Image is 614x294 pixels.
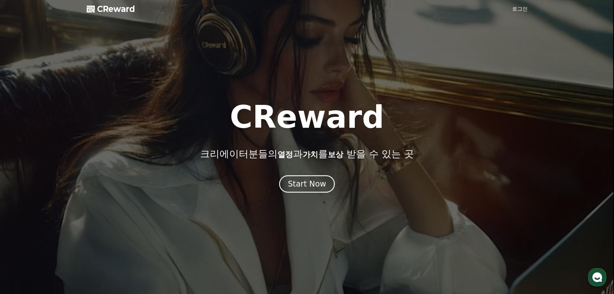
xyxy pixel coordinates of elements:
[87,4,135,14] a: CReward
[200,148,414,160] p: 크리에이터분들의 과 를 받을 수 있는 곳
[97,4,135,14] span: CReward
[278,150,293,159] span: 열정
[303,150,318,159] span: 가치
[512,5,528,13] a: 로그인
[279,182,335,188] a: Start Now
[279,175,335,193] button: Start Now
[288,179,326,189] div: Start Now
[328,150,343,159] span: 보상
[230,102,384,133] h1: CReward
